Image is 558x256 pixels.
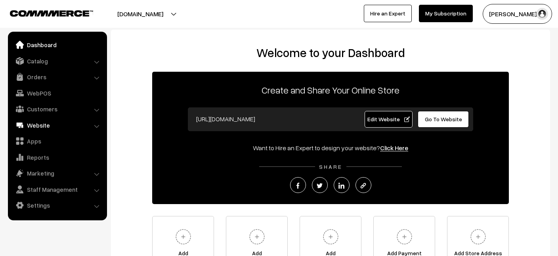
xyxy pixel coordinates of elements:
a: My Subscription [419,5,473,22]
img: plus.svg [467,226,489,248]
img: plus.svg [320,226,342,248]
button: [DOMAIN_NAME] [90,4,191,24]
a: Website [10,118,104,132]
img: plus.svg [172,226,194,248]
img: COMMMERCE [10,10,93,16]
a: COMMMERCE [10,8,79,17]
a: Settings [10,198,104,212]
a: Reports [10,150,104,164]
button: [PERSON_NAME] S… [483,4,552,24]
a: Go To Website [418,111,469,128]
a: Staff Management [10,182,104,197]
span: Go To Website [425,116,462,122]
p: Create and Share Your Online Store [152,83,509,97]
img: plus.svg [246,226,268,248]
img: user [536,8,548,20]
div: Want to Hire an Expert to design your website? [152,143,509,153]
img: plus.svg [394,226,415,248]
a: Orders [10,70,104,84]
a: Dashboard [10,38,104,52]
a: Edit Website [365,111,413,128]
a: Marketing [10,166,104,180]
a: Customers [10,102,104,116]
h2: Welcome to your Dashboard [119,46,542,60]
span: Edit Website [367,116,410,122]
a: Click Here [380,144,408,152]
a: Hire an Expert [364,5,412,22]
a: Catalog [10,54,104,68]
span: SHARE [315,163,346,170]
a: WebPOS [10,86,104,100]
a: Apps [10,134,104,148]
